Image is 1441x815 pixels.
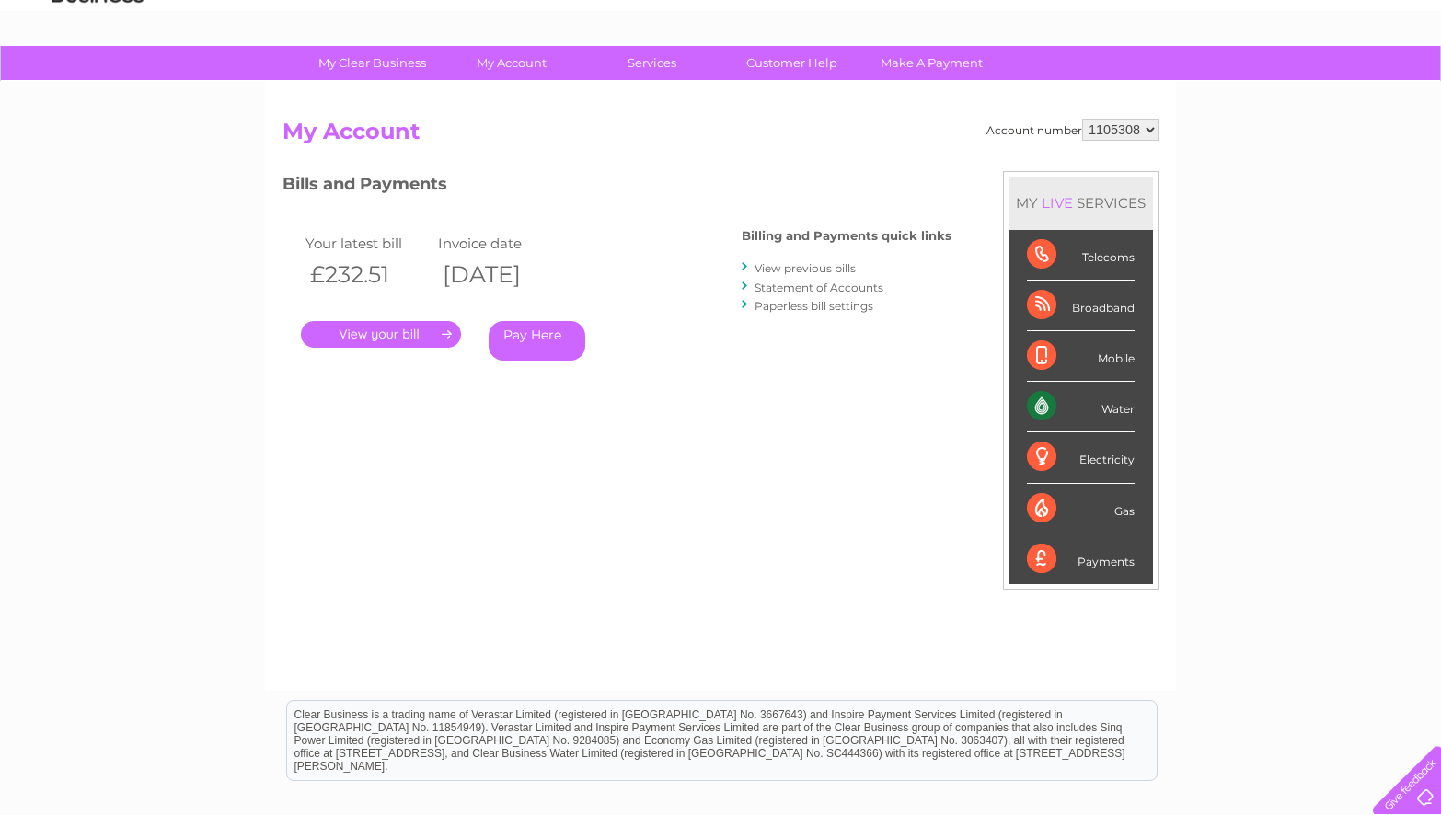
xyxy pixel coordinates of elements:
a: Make A Payment [856,46,1008,80]
a: Paperless bill settings [755,299,873,313]
div: Payments [1027,534,1135,584]
th: £232.51 [301,256,433,293]
a: Statement of Accounts [755,281,883,294]
h3: Bills and Payments [282,171,951,203]
a: Energy [1163,78,1204,92]
a: Water [1117,78,1152,92]
div: LIVE [1038,194,1077,212]
a: Log out [1380,78,1424,92]
a: Blog [1281,78,1308,92]
a: . [301,321,461,348]
td: Invoice date [433,231,566,256]
th: [DATE] [433,256,566,293]
a: 0333 014 3131 [1094,9,1221,32]
div: Account number [986,119,1159,141]
img: logo.png [51,48,144,104]
div: MY SERVICES [1009,177,1153,229]
a: View previous bills [755,261,856,275]
div: Electricity [1027,432,1135,483]
div: Gas [1027,484,1135,534]
td: Your latest bill [301,231,433,256]
h4: Billing and Payments quick links [742,229,951,243]
a: Telecoms [1215,78,1270,92]
div: Clear Business is a trading name of Verastar Limited (registered in [GEOGRAPHIC_DATA] No. 3667643... [287,10,1157,89]
a: Services [576,46,728,80]
a: Customer Help [716,46,868,80]
a: Pay Here [489,321,585,361]
div: Telecoms [1027,230,1135,281]
div: Mobile [1027,331,1135,382]
a: Contact [1319,78,1364,92]
div: Broadband [1027,281,1135,331]
div: Water [1027,382,1135,432]
a: My Account [436,46,588,80]
h2: My Account [282,119,1159,154]
a: My Clear Business [296,46,448,80]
